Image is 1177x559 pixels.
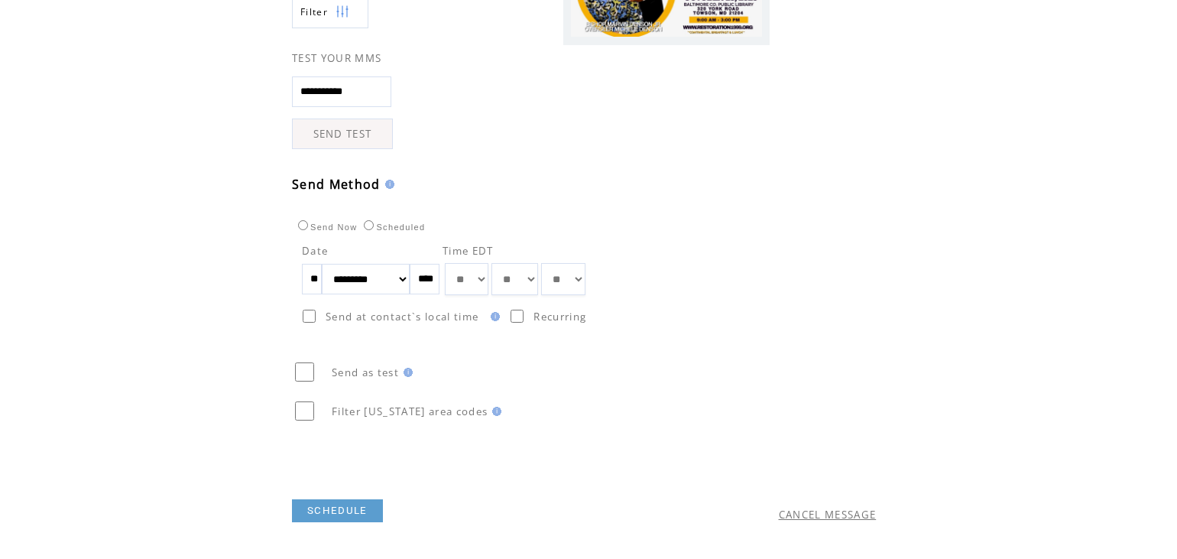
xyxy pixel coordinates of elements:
span: Recurring [533,310,586,323]
img: help.gif [399,368,413,377]
span: Date [302,244,328,258]
img: help.gif [381,180,394,189]
label: Scheduled [360,223,425,232]
a: CANCEL MESSAGE [779,508,877,522]
span: TEST YOUR MMS [292,51,381,65]
img: help.gif [488,407,501,416]
a: SEND TEST [292,119,393,149]
label: Send Now [294,223,357,232]
span: Show filters [300,5,328,18]
span: Send at contact`s local time [326,310,478,323]
span: Time EDT [443,244,494,258]
span: Send Method [292,176,381,193]
span: Send as test [332,366,399,379]
a: SCHEDULE [292,499,383,522]
img: help.gif [486,312,500,321]
input: Send Now [298,220,308,230]
span: Filter [US_STATE] area codes [332,405,488,418]
input: Scheduled [364,220,374,230]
